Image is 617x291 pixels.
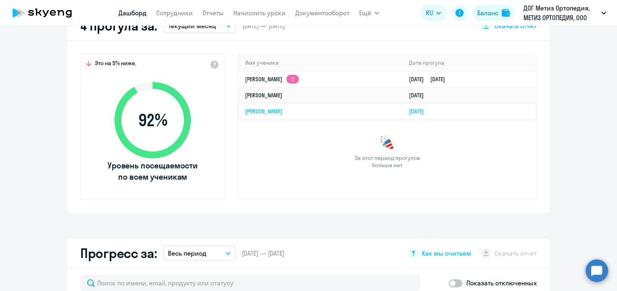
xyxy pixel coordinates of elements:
img: balance [502,9,510,17]
span: 92 % [106,111,199,130]
span: Как мы считаем [422,249,471,258]
button: Текущий месяц [163,18,236,33]
a: Начислить уроки [233,9,286,17]
button: ДОГ Метиз Ортопедия, МЕТИЗ ОРТОПЕДИЯ, ООО [519,3,610,23]
input: Поиск по имени, email, продукту или статусу [80,275,420,291]
th: Дата прогула [402,55,536,71]
a: [DATE] [409,92,430,99]
span: Скачать отчет [494,21,537,30]
a: [PERSON_NAME]2 [245,76,299,83]
button: Ещё [359,5,379,21]
a: Отчеты [202,9,224,17]
span: Это на 5% ниже, [95,59,136,69]
h2: Прогресс за: [80,245,157,261]
button: Балансbalance [472,5,515,21]
a: Документооборот [295,9,349,17]
img: congrats [379,135,395,151]
span: За этот период прогулов больше нет [353,154,421,169]
p: Текущий месяц [168,21,216,31]
span: [DATE] — [DATE] [242,21,285,30]
span: RU [426,8,433,18]
a: [PERSON_NAME] [245,92,282,99]
button: Весь период [163,246,235,261]
p: Показать отключенных [466,278,537,288]
a: [DATE][DATE] [409,76,452,83]
a: Дашборд [118,9,147,17]
div: Баланс [477,8,499,18]
a: [DATE] [409,108,430,115]
button: RU [420,5,447,21]
a: [PERSON_NAME] [245,108,282,115]
p: Весь период [168,248,206,258]
p: ДОГ Метиз Ортопедия, МЕТИЗ ОРТОПЕДИЯ, ООО [523,3,598,23]
span: [DATE] — [DATE] [242,249,284,258]
app-skyeng-badge: 2 [286,75,299,84]
span: Уровень посещаемости по всем ученикам [106,160,199,182]
th: Имя ученика [239,55,402,71]
span: Ещё [359,8,371,18]
h2: 4 прогула за: [80,18,157,34]
a: Сотрудники [156,9,193,17]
